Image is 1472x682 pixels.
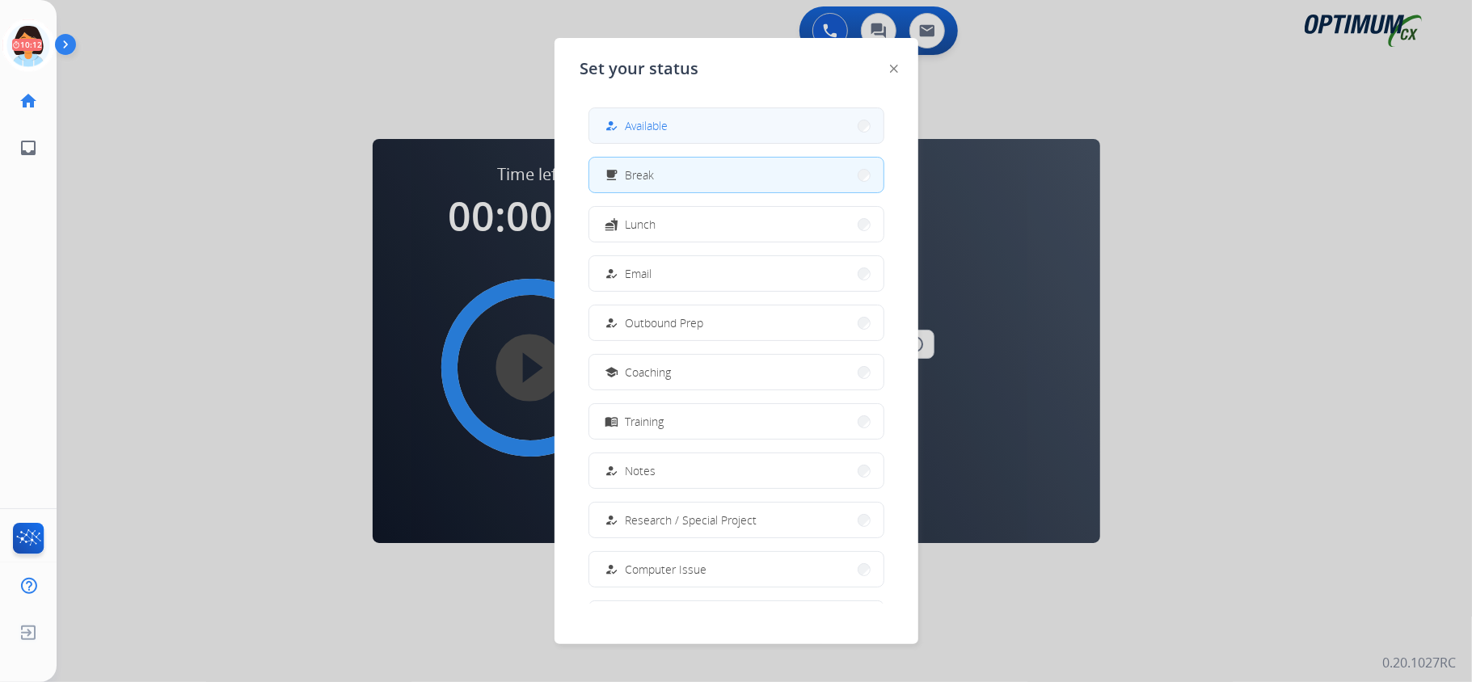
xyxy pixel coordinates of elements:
[626,364,672,381] span: Coaching
[589,305,884,340] button: Outbound Prep
[589,355,884,389] button: Coaching
[626,413,664,430] span: Training
[890,65,898,73] img: close-button
[605,464,618,478] mat-icon: how_to_reg
[589,404,884,439] button: Training
[605,562,618,576] mat-icon: how_to_reg
[626,265,652,282] span: Email
[605,267,618,280] mat-icon: how_to_reg
[589,601,884,636] button: Internet Issue
[589,453,884,488] button: Notes
[1382,653,1456,672] p: 0.20.1027RC
[589,158,884,192] button: Break
[605,513,618,527] mat-icon: how_to_reg
[580,57,699,80] span: Set your status
[589,552,884,587] button: Computer Issue
[605,365,618,379] mat-icon: school
[626,216,656,233] span: Lunch
[605,415,618,428] mat-icon: menu_book
[589,503,884,537] button: Research / Special Project
[626,314,704,331] span: Outbound Prep
[626,462,656,479] span: Notes
[605,217,618,231] mat-icon: fastfood
[626,511,757,528] span: Research / Special Project
[19,138,38,158] mat-icon: inbox
[626,117,669,134] span: Available
[589,256,884,291] button: Email
[605,316,618,330] mat-icon: how_to_reg
[626,166,655,183] span: Break
[589,207,884,242] button: Lunch
[19,91,38,111] mat-icon: home
[605,168,618,182] mat-icon: free_breakfast
[589,108,884,143] button: Available
[605,119,618,133] mat-icon: how_to_reg
[626,561,707,578] span: Computer Issue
